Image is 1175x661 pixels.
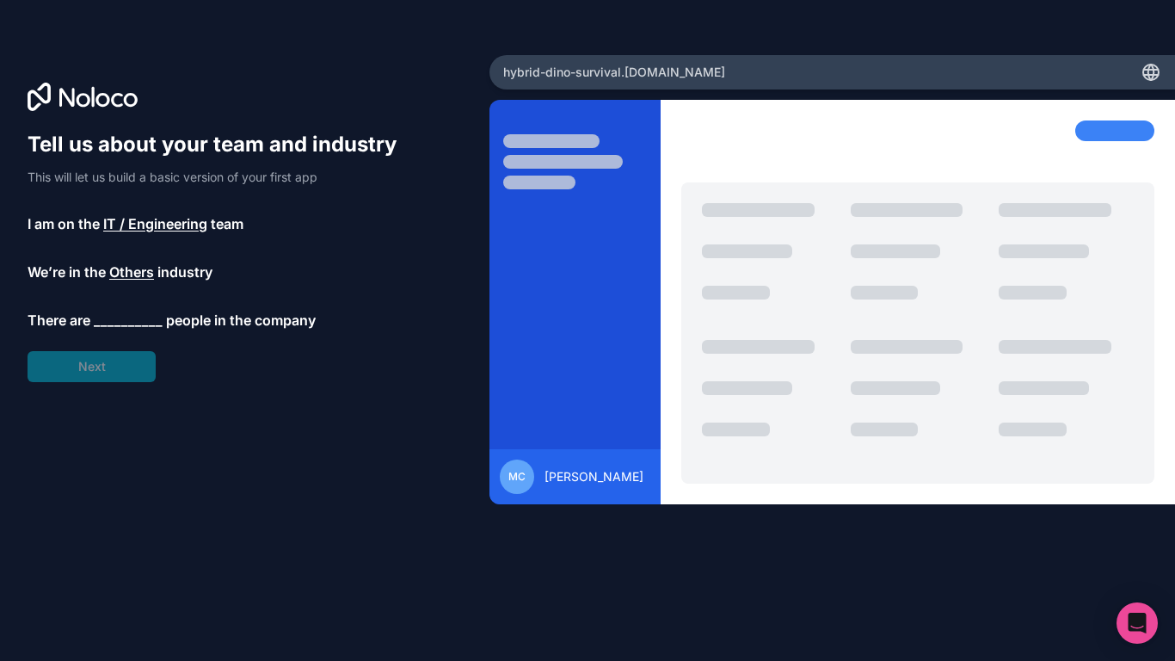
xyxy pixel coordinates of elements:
span: Others [109,262,154,282]
span: hybrid-dino-survival .[DOMAIN_NAME] [503,64,725,81]
span: IT / Engineering [103,213,207,234]
span: [PERSON_NAME] [544,468,643,485]
span: people in the company [166,310,316,330]
span: __________ [94,310,163,330]
span: There are [28,310,90,330]
h1: Tell us about your team and industry [28,131,413,158]
span: MC [508,470,526,484]
p: This will let us build a basic version of your first app [28,169,413,186]
span: I am on the [28,213,100,234]
span: industry [157,262,212,282]
span: We’re in the [28,262,106,282]
div: Open Intercom Messenger [1117,602,1158,644]
span: team [211,213,243,234]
